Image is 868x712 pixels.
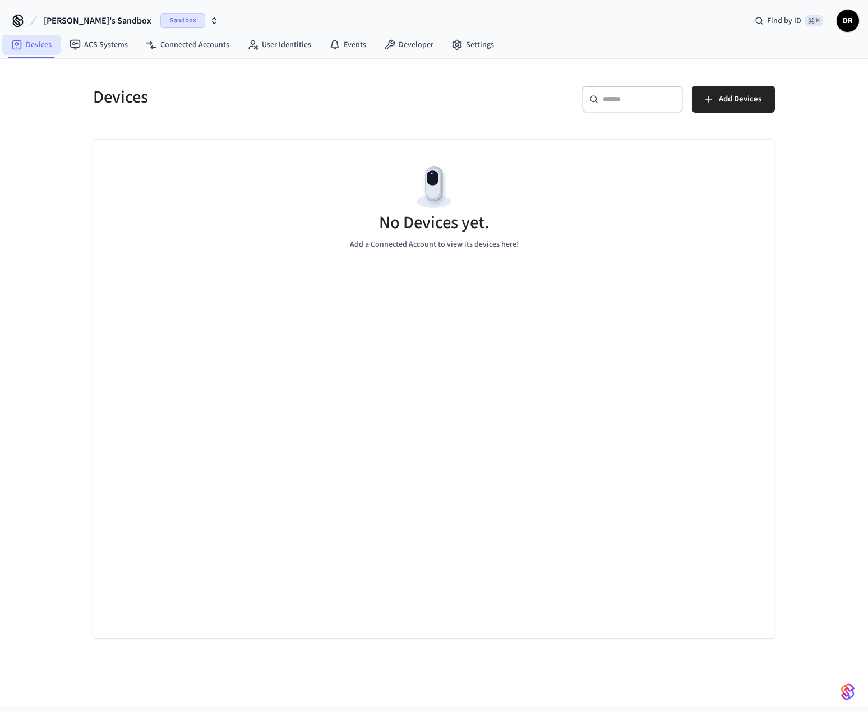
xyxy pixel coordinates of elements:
span: Sandbox [160,13,205,28]
div: Find by ID⌘ K [746,11,832,31]
a: User Identities [238,35,320,55]
a: Devices [2,35,61,55]
span: Find by ID [767,15,801,26]
img: SeamLogoGradient.69752ec5.svg [841,683,855,701]
p: Add a Connected Account to view its devices here! [350,239,519,251]
button: DR [837,10,859,32]
span: DR [838,11,858,31]
a: Events [320,35,375,55]
a: Connected Accounts [137,35,238,55]
a: Developer [375,35,442,55]
a: ACS Systems [61,35,137,55]
span: Add Devices [719,92,761,107]
h5: Devices [93,86,427,109]
button: Add Devices [692,86,775,113]
span: ⌘ K [805,15,823,26]
h5: No Devices yet. [379,211,489,234]
img: Devices Empty State [409,162,459,212]
a: Settings [442,35,503,55]
span: [PERSON_NAME]'s Sandbox [44,14,151,27]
